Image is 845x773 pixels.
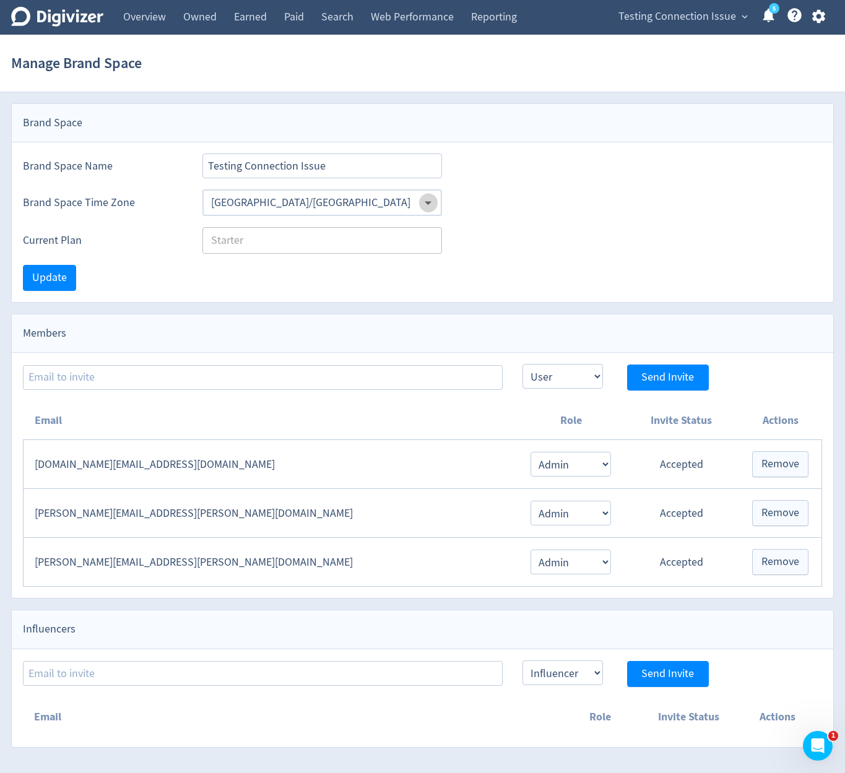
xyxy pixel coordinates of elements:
[11,43,142,83] h1: Manage Brand Space
[12,104,833,142] div: Brand Space
[761,507,799,519] span: Remove
[624,538,740,587] td: Accepted
[734,698,822,736] th: Actions
[752,500,808,526] button: Remove
[752,549,808,575] button: Remove
[618,7,736,27] span: Testing Connection Issue
[23,698,556,736] th: Email
[24,538,519,587] td: [PERSON_NAME][EMAIL_ADDRESS][PERSON_NAME][DOMAIN_NAME]
[752,451,808,477] button: Remove
[23,265,76,291] button: Update
[773,4,776,13] text: 5
[624,489,740,538] td: Accepted
[24,402,519,440] th: Email
[761,459,799,470] span: Remove
[627,661,709,687] button: Send Invite
[12,314,833,353] div: Members
[24,440,519,489] td: [DOMAIN_NAME][EMAIL_ADDRESS][DOMAIN_NAME]
[32,272,67,283] span: Update
[761,556,799,568] span: Remove
[627,365,709,391] button: Send Invite
[828,731,838,741] span: 1
[23,158,183,174] label: Brand Space Name
[769,3,779,14] a: 5
[624,402,740,440] th: Invite Status
[644,698,733,736] th: Invite Status
[24,489,519,538] td: [PERSON_NAME][EMAIL_ADDRESS][PERSON_NAME][DOMAIN_NAME]
[12,610,833,649] div: Influencers
[418,193,438,212] button: Open
[556,698,644,736] th: Role
[739,11,750,22] span: expand_more
[23,365,503,390] input: Email to invite
[206,193,418,212] input: Select Timezone
[23,195,183,210] label: Brand Space Time Zone
[739,402,821,440] th: Actions
[518,402,623,440] th: Role
[23,661,503,686] input: Email to invite
[23,233,183,248] label: Current Plan
[641,668,694,680] span: Send Invite
[614,7,751,27] button: Testing Connection Issue
[202,153,442,178] input: Brand Space
[624,440,740,489] td: Accepted
[803,731,833,761] iframe: Intercom live chat
[641,372,694,383] span: Send Invite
